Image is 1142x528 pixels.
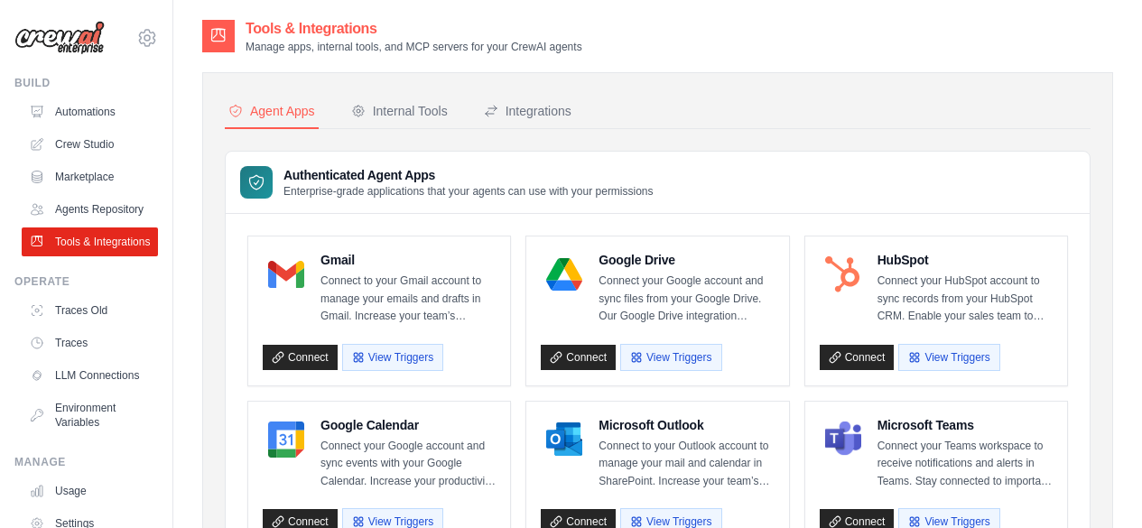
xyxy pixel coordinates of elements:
p: Connect your Google account and sync events with your Google Calendar. Increase your productivity... [320,438,496,491]
a: Agents Repository [22,195,158,224]
a: Connect [820,345,895,370]
button: View Triggers [342,344,443,371]
p: Connect to your Outlook account to manage your mail and calendar in SharePoint. Increase your tea... [599,438,774,491]
img: Microsoft Outlook Logo [546,421,582,458]
a: Traces Old [22,296,158,325]
img: Google Drive Logo [546,256,582,292]
div: Build [14,76,158,90]
img: Logo [14,21,105,55]
img: HubSpot Logo [825,256,861,292]
img: Google Calendar Logo [268,421,304,458]
img: Microsoft Teams Logo [825,421,861,458]
div: Integrations [484,102,571,120]
a: Usage [22,477,158,505]
p: Connect your Teams workspace to receive notifications and alerts in Teams. Stay connected to impo... [877,438,1053,491]
h4: Google Calendar [320,416,496,434]
button: Integrations [480,95,575,129]
h4: HubSpot [877,251,1053,269]
h2: Tools & Integrations [246,18,582,40]
p: Enterprise-grade applications that your agents can use with your permissions [283,184,654,199]
h3: Authenticated Agent Apps [283,166,654,184]
button: View Triggers [898,344,999,371]
h4: Microsoft Teams [877,416,1053,434]
a: LLM Connections [22,361,158,390]
a: Traces [22,329,158,357]
button: Internal Tools [348,95,451,129]
a: Environment Variables [22,394,158,437]
img: Gmail Logo [268,256,304,292]
h4: Google Drive [599,251,774,269]
a: Connect [263,345,338,370]
a: Crew Studio [22,130,158,159]
div: Operate [14,274,158,289]
a: Marketplace [22,162,158,191]
p: Connect your Google account and sync files from your Google Drive. Our Google Drive integration e... [599,273,774,326]
div: Manage [14,455,158,469]
a: Automations [22,97,158,126]
h4: Gmail [320,251,496,269]
p: Connect to your Gmail account to manage your emails and drafts in Gmail. Increase your team’s pro... [320,273,496,326]
a: Tools & Integrations [22,227,158,256]
div: Internal Tools [351,102,448,120]
p: Connect your HubSpot account to sync records from your HubSpot CRM. Enable your sales team to clo... [877,273,1053,326]
h4: Microsoft Outlook [599,416,774,434]
button: Agent Apps [225,95,319,129]
div: Agent Apps [228,102,315,120]
a: Connect [541,345,616,370]
p: Manage apps, internal tools, and MCP servers for your CrewAI agents [246,40,582,54]
button: View Triggers [620,344,721,371]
